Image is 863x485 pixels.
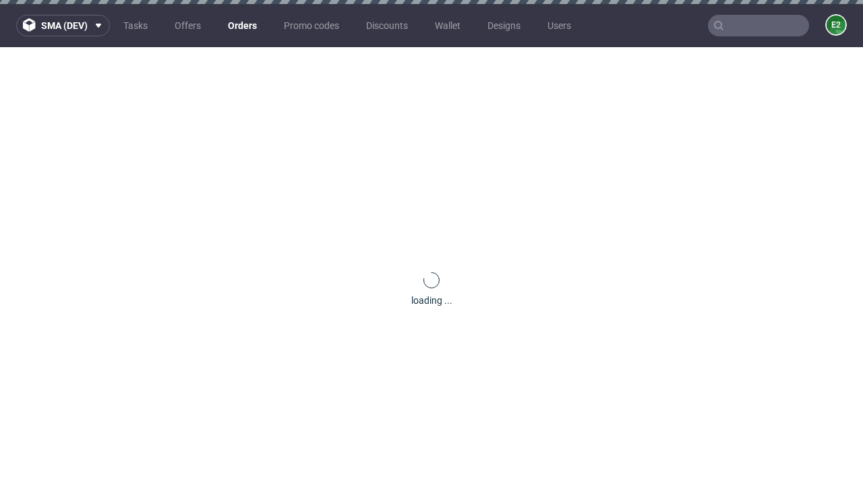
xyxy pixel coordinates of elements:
a: Discounts [358,15,416,36]
a: Wallet [427,15,469,36]
button: sma (dev) [16,15,110,36]
div: loading ... [411,294,452,307]
a: Orders [220,15,265,36]
a: Tasks [115,15,156,36]
a: Promo codes [276,15,347,36]
figcaption: e2 [827,15,845,34]
a: Users [539,15,579,36]
a: Offers [167,15,209,36]
a: Designs [479,15,529,36]
span: sma (dev) [41,21,88,30]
